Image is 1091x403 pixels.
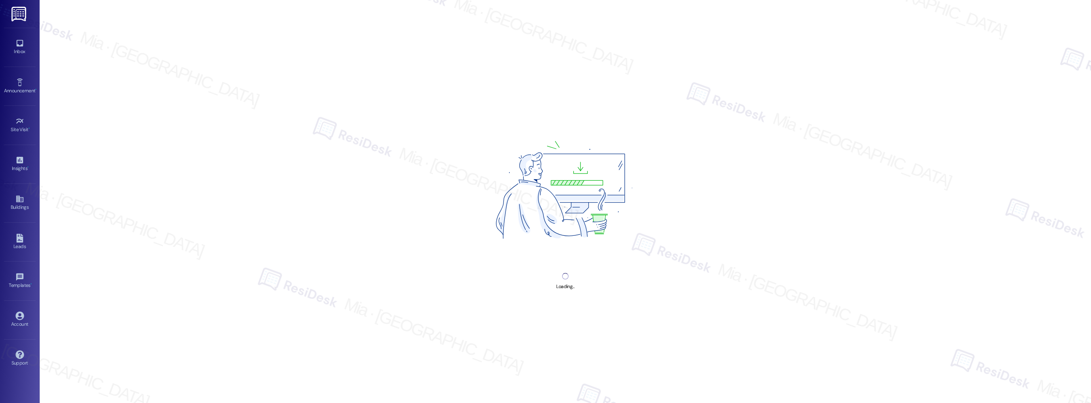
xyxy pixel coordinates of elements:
a: Inbox [4,36,36,58]
span: • [29,126,30,131]
a: Account [4,309,36,330]
span: • [35,87,36,92]
div: Loading... [556,283,574,291]
a: Buildings [4,192,36,214]
img: ResiDesk Logo [11,7,28,21]
a: Site Visit • [4,115,36,136]
a: Support [4,348,36,369]
a: Insights • [4,153,36,175]
a: Templates • [4,270,36,292]
a: Leads [4,231,36,253]
span: • [31,281,32,287]
span: • [27,164,29,170]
